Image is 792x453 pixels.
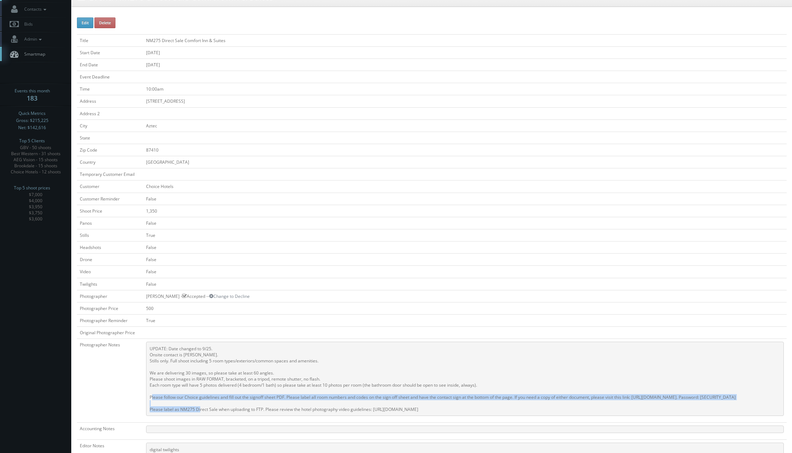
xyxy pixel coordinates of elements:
[143,156,787,168] td: [GEOGRAPHIC_DATA]
[77,132,143,144] td: State
[15,87,50,95] span: Events this month
[77,180,143,193] td: Customer
[143,217,787,229] td: False
[143,34,787,46] td: NM275 Direct Sale Comfort Inn & Suites
[77,144,143,156] td: Zip Code
[77,119,143,132] td: City
[77,58,143,71] td: End Date
[77,290,143,302] td: Photographer
[27,94,37,102] strong: 183
[18,124,46,131] span: Net: $142,616
[77,229,143,241] td: Stills
[143,229,787,241] td: True
[143,241,787,254] td: False
[143,290,787,302] td: [PERSON_NAME] - Accepted --
[143,180,787,193] td: Choice Hotels
[77,423,143,440] td: Accounting Notes
[77,95,143,107] td: Address
[77,314,143,326] td: Photographer Reminder
[77,266,143,278] td: Video
[143,278,787,290] td: False
[77,46,143,58] td: Start Date
[77,83,143,95] td: Time
[143,58,787,71] td: [DATE]
[143,119,787,132] td: Aztec
[77,17,93,28] button: Edit
[77,156,143,168] td: Country
[143,193,787,205] td: False
[14,184,50,192] span: Top 5 shoot prices
[209,293,250,299] a: Change to Decline
[16,117,48,124] span: Gross: $215,225
[143,266,787,278] td: False
[19,110,46,117] span: Quick Metrics
[143,46,787,58] td: [DATE]
[19,137,45,144] span: Top 5 Clients
[143,95,787,107] td: [STREET_ADDRESS]
[77,339,143,423] td: Photographer Notes
[77,34,143,46] td: Title
[143,302,787,314] td: 500
[21,21,33,27] span: Bids
[21,51,45,57] span: Smartmap
[77,327,143,339] td: Original Photographer Price
[77,302,143,314] td: Photographer Price
[77,217,143,229] td: Panos
[77,193,143,205] td: Customer Reminder
[77,107,143,119] td: Address 2
[143,254,787,266] td: False
[77,168,143,180] td: Temporary Customer Email
[77,278,143,290] td: Twilights
[77,254,143,266] td: Drone
[143,314,787,326] td: True
[21,36,43,42] span: Admin
[77,241,143,254] td: Headshots
[94,17,115,28] button: Delete
[143,205,787,217] td: 1,350
[143,144,787,156] td: 87410
[21,6,48,12] span: Contacts
[77,71,143,83] td: Event Deadline
[146,342,784,416] pre: UPDATE: Date changed to 9/25. Onsite contact is [PERSON_NAME]. Stills only. Full shoot including ...
[143,83,787,95] td: 10:00am
[77,205,143,217] td: Shoot Price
